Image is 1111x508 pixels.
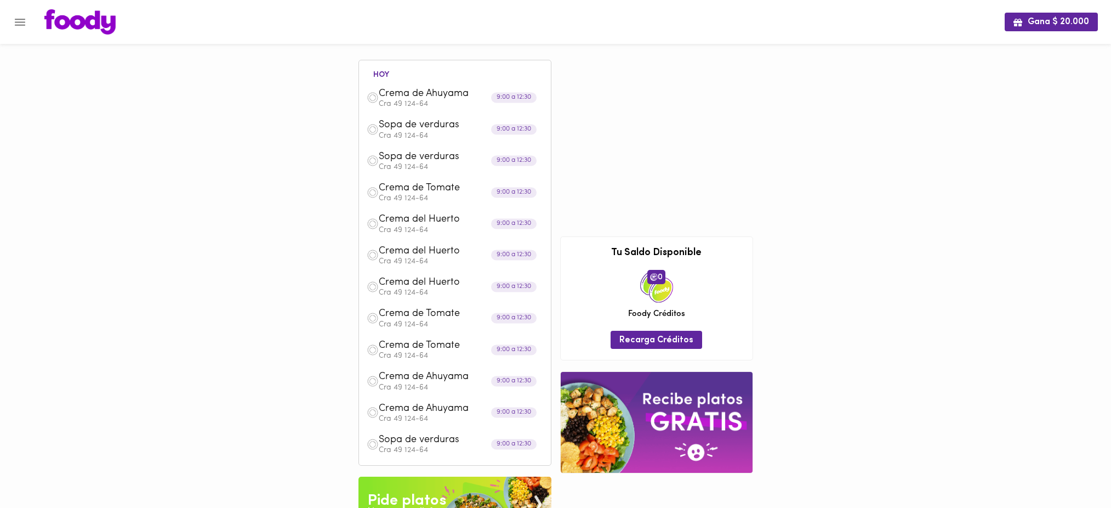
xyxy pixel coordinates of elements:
[379,213,505,226] span: Crema del Huerto
[491,408,537,418] div: 9:00 a 12:30
[379,100,543,108] p: Cra 49 124-64
[364,69,398,79] li: hoy
[491,313,537,324] div: 9:00 a 12:30
[379,434,505,447] span: Sopa de verduras
[379,371,505,383] span: Crema de Ahuyama
[367,123,379,136] img: dish.png
[379,258,543,266] p: Cra 49 124-64
[7,9,33,36] button: Menu
[367,218,379,230] img: dish.png
[367,187,379,199] img: dish.png
[1005,13,1098,31] button: Gana $ 20.000
[367,249,379,261] img: dish.png
[379,447,543,454] p: Cra 49 124-64
[561,372,753,472] img: referral-banner.png
[1013,17,1089,27] span: Gana $ 20.000
[379,132,543,140] p: Cra 49 124-64
[491,281,537,292] div: 9:00 a 12:30
[379,88,505,100] span: Crema de Ahuyama
[379,119,505,132] span: Sopa de verduras
[491,439,537,449] div: 9:00 a 12:30
[367,281,379,293] img: dish.png
[379,403,505,415] span: Crema de Ahuyama
[491,93,537,103] div: 9:00 a 12:30
[367,155,379,167] img: dish.png
[379,245,505,258] span: Crema del Huerto
[379,227,543,234] p: Cra 49 124-64
[367,344,379,356] img: dish.png
[491,187,537,197] div: 9:00 a 12:30
[367,92,379,104] img: dish.png
[379,321,543,329] p: Cra 49 124-64
[379,308,505,320] span: Crema de Tomate
[611,331,702,349] button: Recarga Créditos
[379,195,543,202] p: Cra 49 124-64
[379,340,505,352] span: Crema de Tomate
[491,156,537,166] div: 9:00 a 12:30
[379,182,505,195] span: Crema de Tomate
[491,124,537,134] div: 9:00 a 12:30
[640,270,673,303] img: credits-package.png
[367,375,379,387] img: dish.png
[379,163,543,171] p: Cra 49 124-64
[491,218,537,229] div: 9:00 a 12:30
[367,438,379,450] img: dish.png
[367,312,379,324] img: dish.png
[647,270,665,284] span: 0
[569,248,744,259] h3: Tu Saldo Disponible
[379,289,543,297] p: Cra 49 124-64
[379,276,505,289] span: Crema del Huerto
[628,308,685,320] span: Foody Créditos
[44,9,116,35] img: logo.png
[379,352,543,360] p: Cra 49 124-64
[1047,444,1100,497] iframe: Messagebird Livechat Widget
[650,273,658,281] img: foody-creditos.png
[491,250,537,261] div: 9:00 a 12:30
[367,407,379,419] img: dish.png
[491,376,537,386] div: 9:00 a 12:30
[379,384,543,392] p: Cra 49 124-64
[491,345,537,355] div: 9:00 a 12:30
[379,415,543,423] p: Cra 49 124-64
[619,335,693,346] span: Recarga Créditos
[379,151,505,163] span: Sopa de verduras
